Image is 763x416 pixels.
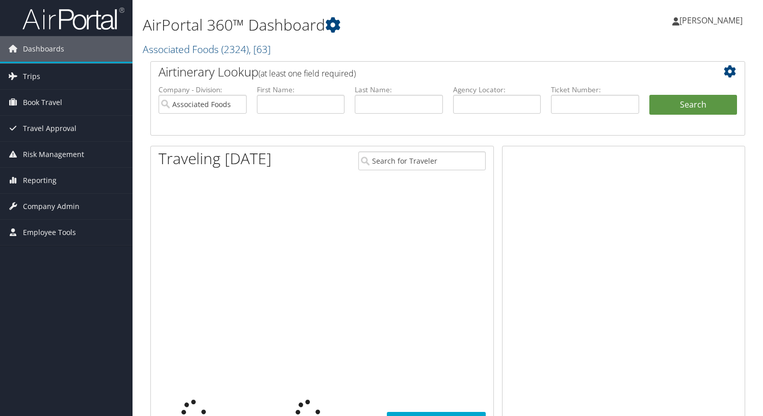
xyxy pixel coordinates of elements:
label: First Name: [257,85,345,95]
span: Employee Tools [23,220,76,245]
h1: AirPortal 360™ Dashboard [143,14,549,36]
label: Last Name: [355,85,443,95]
span: (at least one field required) [258,68,356,79]
img: airportal-logo.png [22,7,124,31]
label: Agency Locator: [453,85,541,95]
label: Company - Division: [159,85,247,95]
button: Search [649,95,738,115]
a: [PERSON_NAME] [672,5,753,36]
span: ( 2324 ) [221,42,249,56]
span: Travel Approval [23,116,76,141]
span: Trips [23,64,40,89]
input: Search for Traveler [358,151,486,170]
label: Ticket Number: [551,85,639,95]
span: Risk Management [23,142,84,167]
h1: Traveling [DATE] [159,148,272,169]
h2: Airtinerary Lookup [159,63,688,81]
span: Book Travel [23,90,62,115]
span: Reporting [23,168,57,193]
span: [PERSON_NAME] [679,15,743,26]
span: Dashboards [23,36,64,62]
span: Company Admin [23,194,80,219]
a: Associated Foods [143,42,271,56]
span: , [ 63 ] [249,42,271,56]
